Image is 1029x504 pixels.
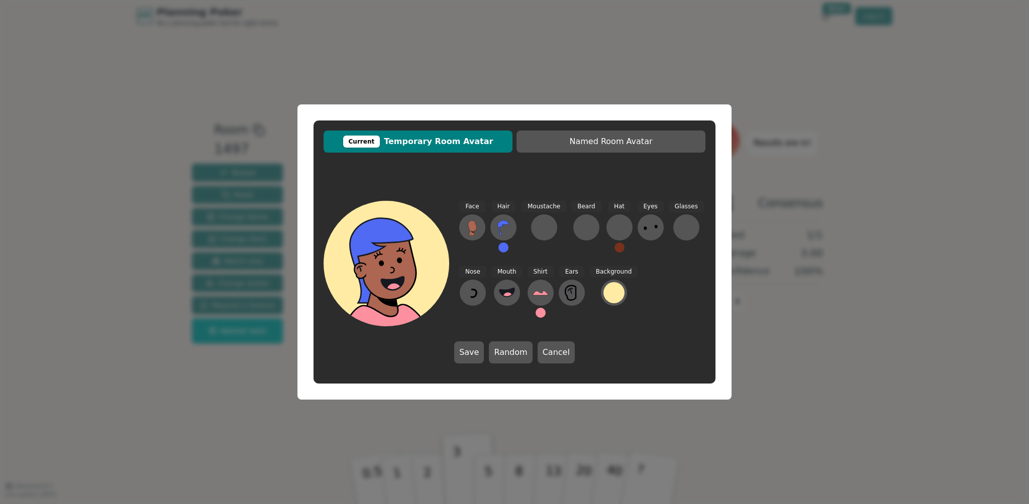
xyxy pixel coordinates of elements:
button: Random [489,341,532,363]
span: Named Room Avatar [522,136,700,148]
span: Beard [571,201,601,212]
button: Cancel [538,341,575,363]
span: Background [590,266,638,278]
span: Mouth [491,266,523,278]
span: Moustache [522,201,566,212]
span: Nose [459,266,486,278]
span: Eyes [638,201,664,212]
span: Temporary Room Avatar [329,136,507,148]
span: Face [459,201,485,212]
span: Ears [559,266,584,278]
button: CurrentTemporary Room Avatar [324,131,512,153]
span: Glasses [669,201,704,212]
div: Current [343,136,380,148]
button: Named Room Avatar [517,131,705,153]
button: Save [454,341,484,363]
span: Hat [608,201,631,212]
span: Shirt [528,266,554,278]
span: Hair [491,201,516,212]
